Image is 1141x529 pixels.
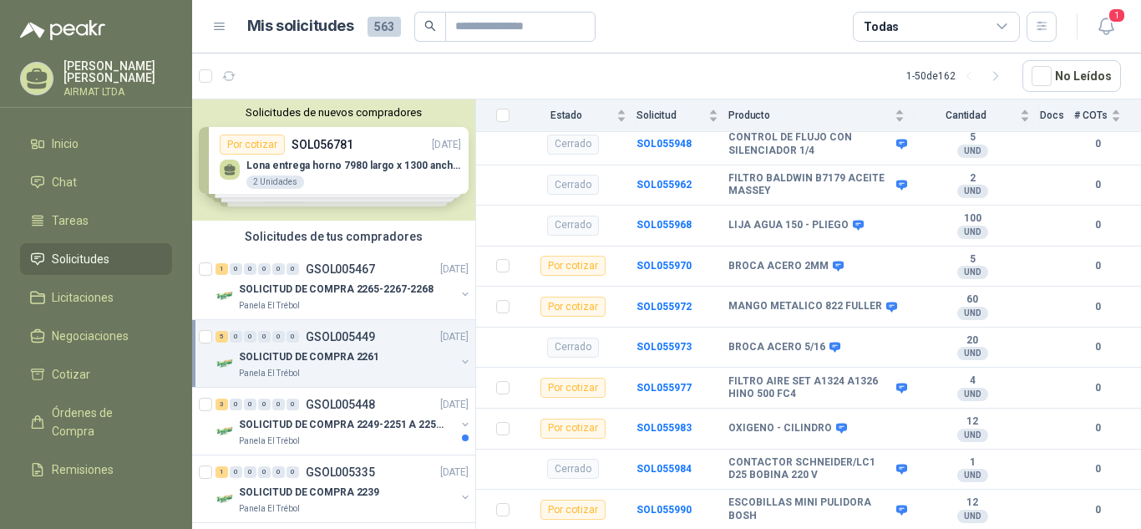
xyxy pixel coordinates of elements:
p: SOLICITUD DE COMPRA 2239 [239,485,379,501]
div: 1 - 50 de 162 [906,63,1009,89]
img: Logo peakr [20,20,105,40]
b: 0 [1074,502,1121,518]
b: 0 [1074,380,1121,396]
b: 0 [1074,461,1121,477]
span: Licitaciones [52,288,114,307]
b: BROCA ACERO 2MM [728,260,829,273]
span: Cantidad [915,109,1017,121]
a: SOL055970 [636,260,692,272]
button: No Leídos [1022,60,1121,92]
a: Licitaciones [20,282,172,313]
div: 0 [230,263,242,275]
p: Panela El Trébol [239,299,300,313]
a: Órdenes de Compra [20,397,172,447]
a: 1 0 0 0 0 0 GSOL005335[DATE] Company LogoSOLICITUD DE COMPRA 2239Panela El Trébol [216,462,472,516]
span: Solicitud [636,109,705,121]
div: 1 [216,263,228,275]
p: Panela El Trébol [239,502,300,516]
div: Cerrado [547,216,599,236]
p: Panela El Trébol [239,367,300,380]
b: SOL055973 [636,341,692,353]
p: GSOL005449 [306,331,375,343]
b: 0 [1074,258,1121,274]
div: 0 [230,399,242,410]
div: 0 [272,331,285,343]
p: [DATE] [440,465,469,481]
b: OXIGENO - CILINDRO [728,422,832,435]
div: Solicitudes de nuevos compradoresPor cotizarSOL056781[DATE] Lona entrega horno 7980 largo x 1300 ... [192,99,475,221]
th: Estado [520,99,636,132]
span: Estado [520,109,613,121]
b: 0 [1074,217,1121,233]
div: Por cotizar [540,419,606,439]
div: 1 [216,466,228,478]
img: Company Logo [216,421,236,441]
a: SOL055984 [636,463,692,475]
a: Tareas [20,205,172,237]
div: Todas [864,18,899,36]
div: 0 [258,331,271,343]
span: Chat [52,173,77,191]
b: SOL055968 [636,219,692,231]
th: Solicitud [636,99,728,132]
b: FILTRO AIRE SET A1324 A1326 HINO 500 FC4 [728,375,892,401]
b: 0 [1074,299,1121,315]
th: Cantidad [915,99,1040,132]
th: Producto [728,99,915,132]
div: 0 [272,399,285,410]
div: Por cotizar [540,297,606,317]
a: SOL055948 [636,138,692,150]
b: 20 [915,334,1030,348]
b: 0 [1074,339,1121,355]
div: 0 [258,263,271,275]
a: Solicitudes [20,243,172,275]
div: 0 [258,466,271,478]
b: 4 [915,374,1030,388]
b: ESCOBILLAS MINI PULIDORA BOSH [728,496,892,522]
div: 0 [272,466,285,478]
img: Company Logo [216,489,236,509]
b: 0 [1074,420,1121,436]
span: 563 [368,17,401,37]
div: UND [957,145,988,158]
div: UND [957,226,988,239]
div: UND [957,307,988,320]
div: 0 [287,399,299,410]
a: SOL055990 [636,504,692,516]
p: SOLICITUD DE COMPRA 2265-2267-2268 [239,282,434,298]
b: 100 [915,212,1030,226]
b: 5 [915,253,1030,267]
div: Cerrado [547,338,599,358]
span: Tareas [52,211,89,230]
div: UND [957,347,988,360]
div: Cerrado [547,135,599,155]
span: 1 [1108,8,1126,23]
b: 12 [915,496,1030,510]
b: 0 [1074,136,1121,152]
span: Negociaciones [52,327,129,345]
a: SOL055977 [636,382,692,394]
p: SOLICITUD DE COMPRA 2249-2251 A 2256-2258 Y 2262 [239,417,447,433]
a: SOL055962 [636,179,692,191]
div: 0 [287,466,299,478]
b: CONTROL DE FLUJO CON SILENCIADOR 1/4 [728,131,892,157]
div: 3 [216,399,228,410]
div: 0 [244,263,256,275]
button: 1 [1091,12,1121,42]
b: 12 [915,415,1030,429]
a: 1 0 0 0 0 0 GSOL005467[DATE] Company LogoSOLICITUD DE COMPRA 2265-2267-2268Panela El Trébol [216,259,472,313]
img: Company Logo [216,286,236,306]
div: 0 [258,399,271,410]
h1: Mis solicitudes [247,14,354,38]
p: GSOL005335 [306,466,375,478]
p: GSOL005448 [306,399,375,410]
p: GSOL005467 [306,263,375,275]
span: # COTs [1074,109,1108,121]
p: [DATE] [440,329,469,345]
div: 0 [244,466,256,478]
a: SOL055972 [636,301,692,313]
span: search [424,20,436,32]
